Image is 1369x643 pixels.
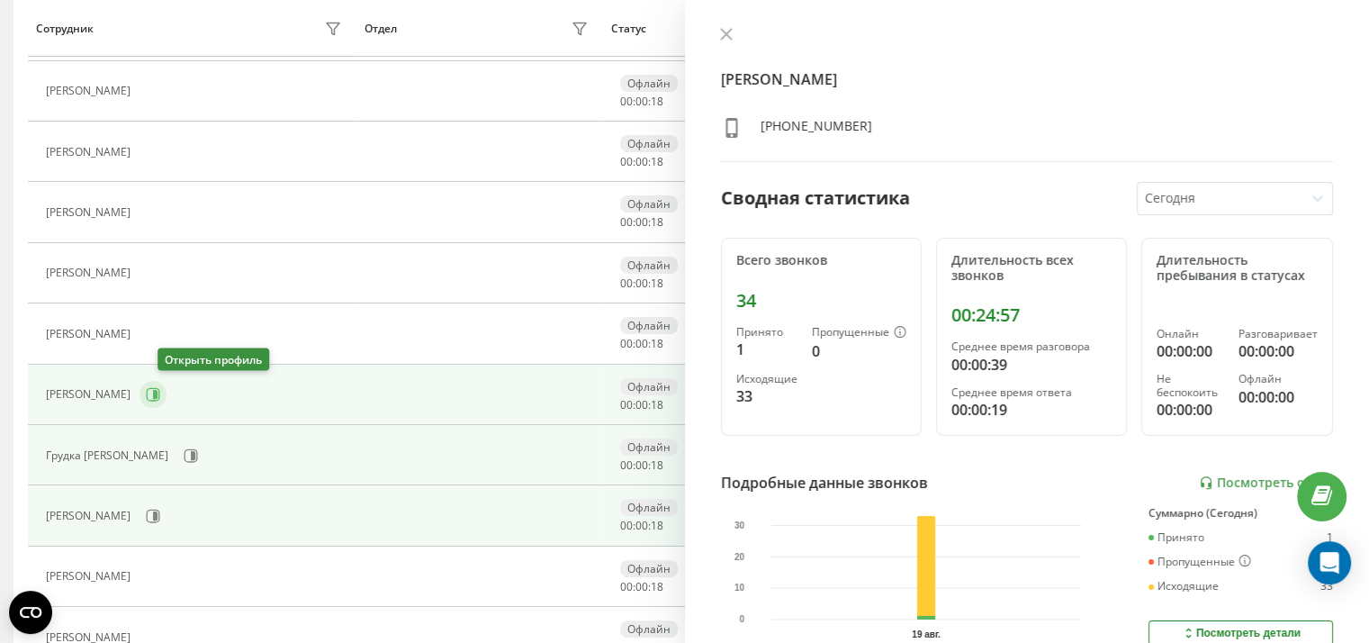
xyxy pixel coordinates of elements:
div: : : [620,338,663,350]
div: Онлайн [1157,328,1224,340]
div: : : [620,399,663,412]
div: [PERSON_NAME] [46,267,135,279]
span: 00 [635,214,648,230]
span: 00 [620,154,633,169]
div: : : [620,277,663,290]
div: Открыть профиль [158,349,269,371]
div: [PERSON_NAME] [46,206,135,219]
div: Офлайн [620,257,678,274]
span: 00 [620,579,633,594]
div: Офлайн [620,378,678,395]
div: : : [620,95,663,108]
div: Пропущенные [1148,555,1251,569]
div: Исходящие [1148,580,1219,593]
span: 00 [635,457,648,473]
span: 18 [651,336,663,351]
span: 18 [651,579,663,594]
div: 00:00:19 [951,399,1112,421]
span: 00 [620,214,633,230]
span: 00 [635,397,648,412]
span: 18 [651,94,663,109]
div: Отдел [365,23,397,35]
span: 18 [651,154,663,169]
span: 00 [635,94,648,109]
div: Подробные данные звонков [721,472,928,494]
div: : : [620,520,663,532]
div: Грудка [PERSON_NAME] [46,449,173,462]
div: [PERSON_NAME] [46,388,135,401]
div: Офлайн [620,75,678,92]
div: : : [620,156,663,168]
div: [PHONE_NUMBER] [761,117,872,143]
text: 20 [734,552,745,562]
span: 00 [620,276,633,291]
div: 00:24:57 [951,304,1112,326]
button: Open CMP widget [9,591,52,634]
div: Офлайн [620,499,678,516]
div: : : [620,216,663,229]
div: Среднее время разговора [951,340,1112,353]
div: 34 [736,290,906,312]
text: 10 [734,583,745,593]
span: 00 [620,94,633,109]
div: Сводная статистика [721,185,910,212]
text: 30 [734,521,745,530]
div: [PERSON_NAME] [46,570,135,583]
span: 00 [635,579,648,594]
div: Офлайн [1238,373,1318,385]
div: Пропущенные [812,326,906,340]
div: 00:00:00 [1238,340,1318,362]
div: 00:00:39 [951,354,1112,376]
span: 00 [620,457,633,473]
div: Посмотреть детали [1181,626,1301,640]
span: 00 [620,397,633,412]
div: Среднее время ответа [951,386,1112,399]
div: : : [620,459,663,472]
div: 33 [1320,580,1333,593]
div: [PERSON_NAME] [46,510,135,522]
div: 00:00:00 [1157,340,1224,362]
text: 0 [739,614,744,624]
div: Длительность пребывания в статусах [1157,253,1318,284]
div: Разговаривает [1238,328,1318,340]
div: Длительность всех звонков [951,253,1112,284]
div: [PERSON_NAME] [46,146,135,158]
span: 18 [651,518,663,533]
div: Офлайн [620,620,678,638]
a: Посмотреть отчет [1199,475,1333,491]
div: 33 [736,385,797,407]
div: 0 [812,340,906,362]
div: 1 [1327,531,1333,544]
div: 00:00:00 [1157,399,1224,421]
span: 00 [620,336,633,351]
span: 00 [635,518,648,533]
div: [PERSON_NAME] [46,85,135,97]
div: [PERSON_NAME] [46,328,135,340]
span: 18 [651,457,663,473]
text: 19 авг. [912,629,941,639]
div: Исходящие [736,373,797,385]
div: Статус [611,23,646,35]
div: Офлайн [620,135,678,152]
div: Всего звонков [736,253,906,268]
div: Не беспокоить [1157,373,1224,399]
span: 00 [635,276,648,291]
div: Принято [1148,531,1204,544]
span: 18 [651,214,663,230]
span: 18 [651,276,663,291]
div: Офлайн [620,317,678,334]
div: 00:00:00 [1238,386,1318,408]
div: 1 [736,339,797,360]
span: 00 [635,336,648,351]
span: 00 [620,518,633,533]
div: Офлайн [620,560,678,577]
div: Сотрудник [36,23,94,35]
div: Принято [736,326,797,339]
div: : : [620,581,663,593]
span: 18 [651,397,663,412]
span: 00 [635,154,648,169]
div: Open Intercom Messenger [1308,541,1351,584]
h4: [PERSON_NAME] [721,68,1334,90]
div: Суммарно (Сегодня) [1148,507,1333,520]
div: Офлайн [620,439,678,456]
